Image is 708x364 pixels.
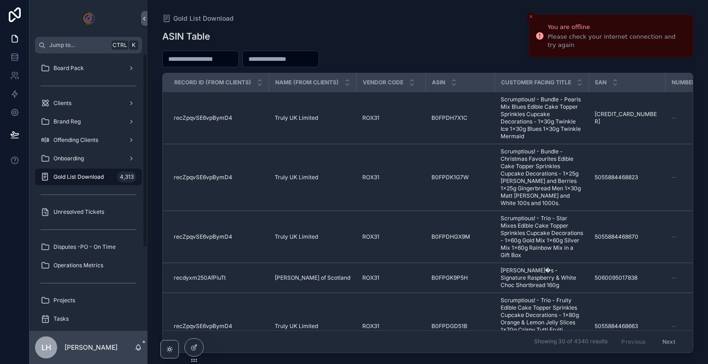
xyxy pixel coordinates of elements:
[431,233,470,241] span: B0FPDHGX9M
[53,100,71,107] span: Clients
[117,171,136,182] div: 4,313
[431,114,467,122] span: B0FPDH7X1C
[595,274,660,282] a: 5060095017838
[35,204,142,220] a: Unresolved Tickets
[362,274,420,282] a: ROX31
[595,323,638,330] span: 5055884468663
[174,323,232,330] span: recZpqvSE6vpBymD4
[501,297,584,356] a: Scrumptious! - Trio - Fruity Edible Cake Topper Sprinkles Cupcake Decorations - 1x80g Orange & Le...
[671,174,677,181] span: --
[35,239,142,255] a: Disputes -PO - On Time
[174,114,264,122] a: recZpqvSE6vpBymD4
[431,233,490,241] a: B0FPDHGX9M
[35,113,142,130] a: Brand Reg
[35,95,142,112] a: Clients
[53,315,69,323] span: Tasks
[53,243,116,251] span: Disputes -PO - On Time
[362,114,379,122] span: ROX31
[363,79,403,86] span: Vendor Code
[35,37,142,53] button: Jump to...CtrlK
[173,14,234,23] span: Gold List Download
[275,114,351,122] a: Truly UK Limited
[362,323,379,330] span: ROX31
[362,274,379,282] span: ROX31
[656,335,682,349] button: Next
[275,174,351,181] a: Truly UK Limited
[29,53,147,331] div: scrollable content
[595,174,638,181] span: 5055884468823
[53,208,104,216] span: Unresolved Tickets
[35,257,142,274] a: Operations Metrics
[501,96,584,140] a: Scrumptious! - Bundle - Pearls Mix Blues Edible Cake Topper Sprinkles Cupcake Decorations - 1x30g...
[595,233,660,241] a: 5055884468670
[275,79,339,86] span: Name (from Clients)
[275,274,351,282] a: [PERSON_NAME] of Scotland
[174,174,232,181] span: recZpqvSE6vpBymD4
[595,323,660,330] a: 5055884468663
[501,215,584,259] a: Scrumptious! - Trio - Star Mixes Edible Cake Topper Sprinkles Cupcake Decorations - 1x60g Gold Mi...
[174,114,232,122] span: recZpqvSE6vpBymD4
[275,114,318,122] span: Truly UK Limited
[362,233,420,241] a: ROX31
[35,132,142,148] a: Offending Clients
[431,274,468,282] span: B0FPGK9P5H
[49,41,108,49] span: Jump to...
[275,274,350,282] span: [PERSON_NAME] of Scotland
[671,323,677,330] span: --
[501,79,571,86] span: Customer Facing Title
[275,323,351,330] a: Truly UK Limited
[35,292,142,309] a: Projects
[595,79,607,86] span: EAN
[595,111,660,125] a: [CREDIT_CARD_NUMBER]
[53,155,84,162] span: Onboarding
[671,114,677,122] span: --
[362,233,379,241] span: ROX31
[362,114,420,122] a: ROX31
[275,323,318,330] span: Truly UK Limited
[431,174,469,181] span: B0FPDK1G7W
[41,342,51,353] span: LH
[130,41,137,49] span: K
[548,33,685,49] div: Please check your internet connection and try again
[431,114,490,122] a: B0FPDH7X1C
[595,233,638,241] span: 5055884468670
[431,323,490,330] a: B0FPDGD51B
[174,233,232,241] span: recZpqvSE6vpBymD4
[174,274,226,282] span: recdyxm250AfPiuTt
[53,262,103,269] span: Operations Metrics
[275,233,351,241] a: Truly UK Limited
[174,79,251,86] span: Record ID (from Clients)
[431,323,467,330] span: B0FPDGD51B
[35,169,142,185] a: Gold List Download4,313
[53,65,84,72] span: Board Pack
[526,12,536,21] button: Close toast
[162,30,210,43] h1: ASIN Table
[671,274,677,282] span: --
[174,323,264,330] a: recZpqvSE6vpBymD4
[362,174,379,181] span: ROX31
[53,173,104,181] span: Gold List Download
[501,267,584,289] a: [PERSON_NAME]�s - Signature Raspberry & White Choc Shortbread 160g
[35,150,142,167] a: Onboarding
[431,174,490,181] a: B0FPDK1G7W
[501,148,584,207] a: Scrumptious! - Bundle - Christmas Favourites Edible Cake Topper Sprinkles Cupcake Decorations - 1...
[595,174,660,181] a: 5055884468823
[53,297,75,304] span: Projects
[174,274,264,282] a: recdyxm250AfPiuTt
[35,60,142,76] a: Board Pack
[595,274,637,282] span: 5060095017838
[174,233,264,241] a: recZpqvSE6vpBymD4
[431,274,490,282] a: B0FPGK9P5H
[548,23,685,32] div: You are offline
[53,118,81,125] span: Brand Reg
[65,343,118,352] p: [PERSON_NAME]
[162,14,234,23] a: Gold List Download
[362,323,420,330] a: ROX31
[53,136,98,144] span: Offending Clients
